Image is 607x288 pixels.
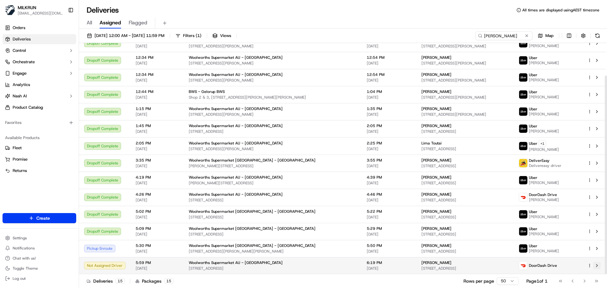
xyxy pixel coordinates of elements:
span: Views [220,33,231,39]
span: Create [36,215,50,221]
span: 1:15 PM [136,106,179,111]
span: 1:45 PM [136,123,179,128]
span: [STREET_ADDRESS] [421,129,509,134]
span: 12:54 PM [367,55,411,60]
span: DeliverEasy [529,158,549,163]
a: Orders [3,23,76,33]
span: All [87,19,92,27]
button: MILKRUNMILKRUN[EMAIL_ADDRESS][DOMAIN_NAME] [3,3,65,18]
span: DoorDash Drive [529,263,557,268]
span: 4:46 PM [367,192,411,197]
span: 4:39 PM [367,175,411,180]
span: 4:26 PM [136,192,179,197]
a: Fleet [5,145,74,151]
span: [PERSON_NAME] [529,112,559,117]
button: Notifications [3,244,76,253]
span: [STREET_ADDRESS] [421,198,509,203]
span: 12:34 PM [136,55,179,60]
span: [PERSON_NAME] [421,209,451,214]
span: 5:30 PM [136,243,179,248]
img: MILKRUN [5,5,15,15]
span: [DATE] [136,146,179,151]
span: [STREET_ADDRESS][PERSON_NAME] [189,44,357,49]
img: uber-new-logo.jpeg [519,107,527,116]
img: uber-new-logo.jpeg [519,244,527,253]
span: 5:50 PM [367,243,411,248]
span: Returns [13,168,27,174]
span: Toggle Theme [13,266,38,271]
img: uber-new-logo.jpeg [519,142,527,150]
img: uber-new-logo.jpeg [519,73,527,82]
img: uber-new-logo.jpeg [519,210,527,218]
span: Uber [529,72,537,77]
span: [DATE] [136,181,179,186]
span: [DATE] [136,112,179,117]
span: [DATE] [136,266,179,271]
span: [PERSON_NAME][STREET_ADDRESS] [189,181,357,186]
span: [DATE] [367,215,411,220]
span: Notifications [13,246,35,251]
a: Deliveries [3,34,76,44]
button: [DATE] 12:00 AM - [DATE] 11:59 PM [84,31,167,40]
span: BWS - Gelorup BWS [189,89,225,94]
span: Uber [529,55,537,60]
span: 1:04 PM [367,89,411,94]
span: [PERSON_NAME] [529,248,559,254]
span: Orchestrate [13,59,35,65]
span: Log out [13,276,26,281]
span: [STREET_ADDRESS] [421,163,509,169]
button: Refresh [593,31,602,40]
div: 15 [115,278,125,284]
span: Assigned [100,19,121,27]
span: [STREET_ADDRESS] [421,266,509,271]
span: Shop 2 & 3, [STREET_ADDRESS][PERSON_NAME][PERSON_NAME] [189,95,357,100]
span: [PERSON_NAME] [421,106,451,111]
span: [STREET_ADDRESS] [189,129,357,134]
span: Woolworths Supermarket AU - [GEOGRAPHIC_DATA] [189,123,283,128]
span: [DATE] [367,198,411,203]
a: Product Catalog [3,102,76,113]
span: [DATE] [367,181,411,186]
span: Woolworths Supermarket AU - [GEOGRAPHIC_DATA] [189,192,283,197]
input: Type to search [475,31,532,40]
span: [DATE] [367,78,411,83]
div: Deliveries [87,278,125,284]
img: delivereasy_logo.png [519,159,527,167]
span: [PERSON_NAME] [529,147,559,152]
span: [PERSON_NAME] [421,226,451,231]
span: 5:59 PM [136,260,179,265]
span: [STREET_ADDRESS] [421,249,509,254]
span: Nash AI [13,93,27,99]
span: 5:22 PM [367,209,411,214]
span: [STREET_ADDRESS][PERSON_NAME] [421,95,509,100]
img: uber-new-logo.jpeg [519,176,527,184]
button: Settings [3,234,76,242]
span: [DATE] [367,112,411,117]
span: Woolworths Supermarket [GEOGRAPHIC_DATA] - [GEOGRAPHIC_DATA] [189,158,316,163]
span: Uber [529,226,537,231]
span: Woolworths Supermarket AU - [GEOGRAPHIC_DATA] [189,106,283,111]
span: [DATE] [136,61,179,66]
span: Uber [529,175,537,180]
span: Analytics [13,82,30,88]
span: [DATE] [367,232,411,237]
button: Returns [3,166,76,176]
span: Delivereasy driver [529,163,561,168]
span: 3:35 PM [136,158,179,163]
span: [DATE] [136,232,179,237]
span: Flagged [129,19,147,27]
button: Fleet [3,143,76,153]
button: Orchestrate [3,57,76,67]
span: [STREET_ADDRESS][PERSON_NAME] [189,112,357,117]
span: [DATE] [367,163,411,169]
span: 5:02 PM [136,209,179,214]
div: Favorites [3,118,76,128]
button: MILKRUN [18,4,36,11]
span: [DATE] 12:00 AM - [DATE] 11:59 PM [95,33,164,39]
span: [STREET_ADDRESS][PERSON_NAME] [421,61,509,66]
img: uber-new-logo.jpeg [519,56,527,64]
button: Toggle Theme [3,264,76,273]
button: Create [3,213,76,223]
span: [PERSON_NAME] [421,89,451,94]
